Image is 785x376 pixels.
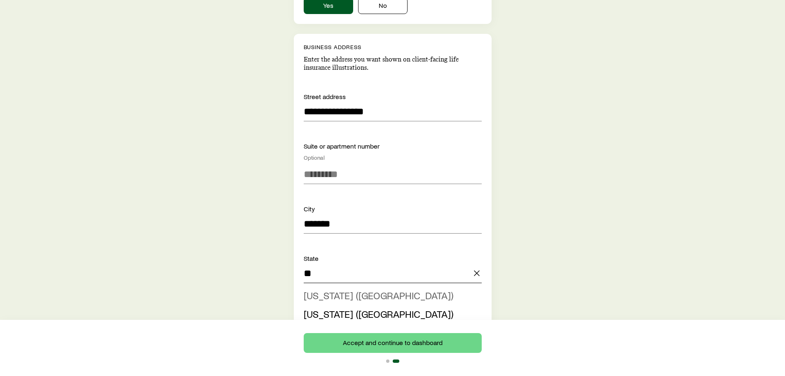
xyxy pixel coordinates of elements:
[304,289,453,301] span: [US_STATE] ([GEOGRAPHIC_DATA])
[304,141,482,161] div: Suite or apartment number
[304,204,482,214] div: City
[304,305,477,324] li: Connecticut (CT)
[304,55,482,72] p: Enter the address you want shown on client-facing life insurance illustrations.
[304,286,477,305] li: Colorado (CO)
[304,92,482,102] div: Street address
[304,154,482,161] div: Optional
[304,253,482,263] div: State
[304,44,482,50] p: Business address
[304,333,482,353] button: Accept and continue to dashboard
[304,308,453,320] span: [US_STATE] ([GEOGRAPHIC_DATA])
